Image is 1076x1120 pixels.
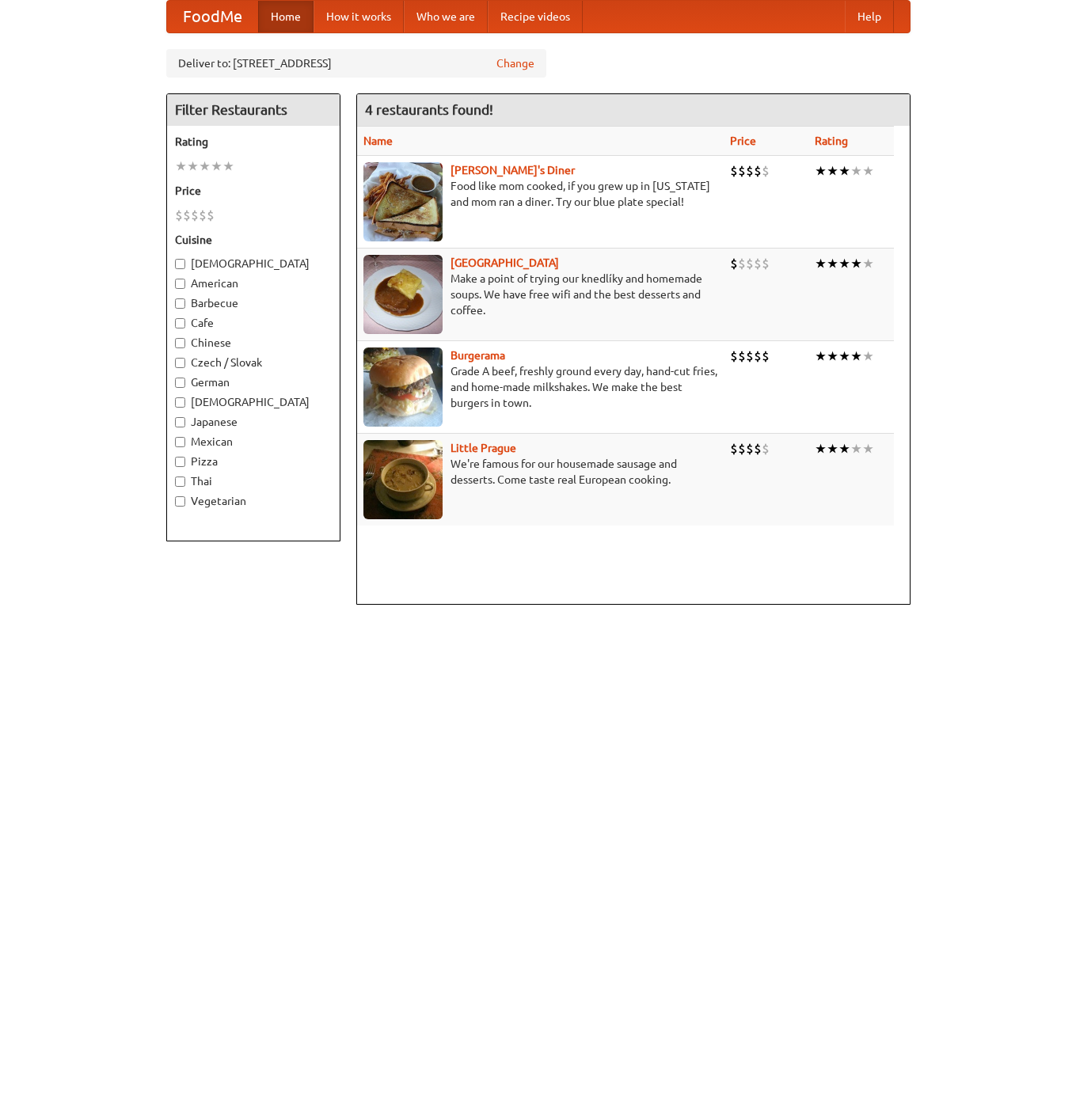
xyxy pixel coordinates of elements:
[199,158,211,175] li: ★
[175,457,185,467] input: Pizza
[175,295,332,311] label: Barbecue
[827,162,838,180] li: ★
[827,347,838,365] li: ★
[314,1,404,32] a: How it works
[738,162,746,180] li: $
[730,255,738,272] li: $
[730,440,738,457] li: $
[175,298,185,309] input: Barbecue
[363,135,393,147] a: Name
[363,440,443,519] img: littleprague.jpg
[754,347,762,365] li: $
[730,347,738,365] li: $
[738,347,746,365] li: $
[838,440,850,457] li: ★
[175,476,185,487] input: Thai
[175,358,185,368] input: Czech / Slovak
[862,347,874,365] li: ★
[838,162,850,180] li: ★
[175,437,185,447] input: Mexican
[187,158,199,175] li: ★
[363,456,718,488] p: We're famous for our housemade sausage and desserts. Come taste real European cooking.
[838,255,850,272] li: ★
[488,1,583,32] a: Recipe videos
[762,440,770,457] li: $
[175,397,185,408] input: [DEMOGRAPHIC_DATA]
[496,55,534,71] a: Change
[175,493,332,509] label: Vegetarian
[451,442,516,454] b: Little Prague
[746,347,754,365] li: $
[850,162,862,180] li: ★
[730,162,738,180] li: $
[175,158,187,175] li: ★
[183,207,191,224] li: $
[175,183,332,199] h5: Price
[815,162,827,180] li: ★
[451,349,505,362] a: Burgerama
[166,49,546,78] div: Deliver to: [STREET_ADDRESS]
[850,440,862,457] li: ★
[738,255,746,272] li: $
[363,271,718,318] p: Make a point of trying our knedlíky and homemade soups. We have free wifi and the best desserts a...
[838,347,850,365] li: ★
[815,440,827,457] li: ★
[175,256,332,271] label: [DEMOGRAPHIC_DATA]
[862,162,874,180] li: ★
[363,178,718,210] p: Food like mom cooked, if you grew up in [US_STATE] and mom ran a diner. Try our blue plate special!
[451,164,575,177] a: [PERSON_NAME]'s Diner
[754,255,762,272] li: $
[211,158,222,175] li: ★
[862,440,874,457] li: ★
[175,473,332,489] label: Thai
[451,256,559,269] a: [GEOGRAPHIC_DATA]
[191,207,199,224] li: $
[175,394,332,410] label: [DEMOGRAPHIC_DATA]
[404,1,488,32] a: Who we are
[363,347,443,427] img: burgerama.jpg
[175,275,332,291] label: American
[175,315,332,331] label: Cafe
[746,255,754,272] li: $
[363,162,443,241] img: sallys.jpg
[222,158,234,175] li: ★
[827,440,838,457] li: ★
[175,207,183,224] li: $
[167,94,340,126] h4: Filter Restaurants
[746,440,754,457] li: $
[175,417,185,427] input: Japanese
[845,1,894,32] a: Help
[738,440,746,457] li: $
[850,255,862,272] li: ★
[746,162,754,180] li: $
[815,135,848,147] a: Rating
[175,318,185,328] input: Cafe
[175,434,332,450] label: Mexican
[175,378,185,388] input: German
[175,259,185,269] input: [DEMOGRAPHIC_DATA]
[850,347,862,365] li: ★
[365,102,493,117] ng-pluralize: 4 restaurants found!
[762,347,770,365] li: $
[815,347,827,365] li: ★
[199,207,207,224] li: $
[175,232,332,248] h5: Cuisine
[175,355,332,370] label: Czech / Slovak
[754,162,762,180] li: $
[815,255,827,272] li: ★
[175,454,332,469] label: Pizza
[363,363,718,411] p: Grade A beef, freshly ground every day, hand-cut fries, and home-made milkshakes. We make the bes...
[363,255,443,334] img: czechpoint.jpg
[167,1,258,32] a: FoodMe
[175,496,185,507] input: Vegetarian
[827,255,838,272] li: ★
[754,440,762,457] li: $
[207,207,215,224] li: $
[175,134,332,150] h5: Rating
[175,279,185,289] input: American
[762,255,770,272] li: $
[730,135,756,147] a: Price
[762,162,770,180] li: $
